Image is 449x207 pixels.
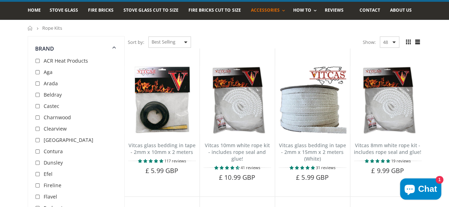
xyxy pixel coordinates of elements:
[28,7,41,13] span: Home
[146,166,178,175] span: £ 5.99 GBP
[88,7,114,13] span: Fire Bricks
[214,165,241,170] span: 4.66 stars
[44,137,93,143] span: [GEOGRAPHIC_DATA]
[405,38,412,46] span: Grid view
[42,25,62,31] span: Rope Kits
[398,178,443,201] inbox-online-store-chat: Shopify online store chat
[363,36,376,48] span: Show:
[205,142,270,162] a: Vitcas 10mm white rope kit - includes rope seal and glue!
[390,7,411,13] span: About us
[128,66,196,134] img: Vitcas stove glass bedding in tape
[203,66,271,134] img: Vitcas white rope, glue and gloves kit 10mm
[279,66,346,134] img: Vitcas stove glass bedding in tape
[414,38,422,46] span: List view
[44,182,61,189] span: Fireline
[391,158,411,163] span: 19 reviews
[359,2,385,20] a: Contact
[44,91,62,98] span: Beldray
[290,165,316,170] span: 4.90 stars
[124,7,179,13] span: Stove Glass Cut To Size
[88,2,119,20] a: Fire Bricks
[50,2,83,20] a: Stove Glass
[44,80,58,87] span: Arada
[251,2,288,20] a: Accessories
[44,57,88,64] span: ACR Heat Products
[44,103,59,109] span: Castec
[365,158,391,163] span: 4.89 stars
[28,26,33,30] a: Home
[371,166,404,175] span: £ 9.99 GBP
[44,114,71,121] span: Charnwood
[188,7,241,13] span: Fire Bricks Cut To Size
[219,173,255,182] span: £ 10.99 GBP
[28,2,46,20] a: Home
[390,2,417,20] a: About us
[293,2,320,20] a: How To
[124,2,184,20] a: Stove Glass Cut To Size
[188,2,246,20] a: Fire Bricks Cut To Size
[316,165,335,170] span: 31 reviews
[325,2,349,20] a: Reviews
[44,148,63,155] span: Contura
[44,125,67,132] span: Clearview
[50,7,78,13] span: Stove Glass
[354,66,422,134] img: Vitcas white rope, glue and gloves kit 8mm
[164,158,186,163] span: 117 reviews
[354,142,421,155] a: Vitcas 8mm white rope kit - includes rope seal and glue!
[35,45,54,52] span: Brand
[128,36,144,48] span: Sort by:
[44,171,53,177] span: Efel
[359,7,380,13] span: Contact
[241,165,260,170] span: 41 reviews
[44,193,57,200] span: Flavel
[251,7,279,13] span: Accessories
[325,7,344,13] span: Reviews
[44,69,53,75] span: Aga
[293,7,311,13] span: How To
[128,142,196,155] a: Vitcas glass bedding in tape - 2mm x 10mm x 2 meters
[279,142,346,162] a: Vitcas glass bedding in tape - 2mm x 15mm x 2 meters (White)
[44,159,63,166] span: Dunsley
[296,173,329,182] span: £ 5.99 GBP
[138,158,164,163] span: 4.85 stars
